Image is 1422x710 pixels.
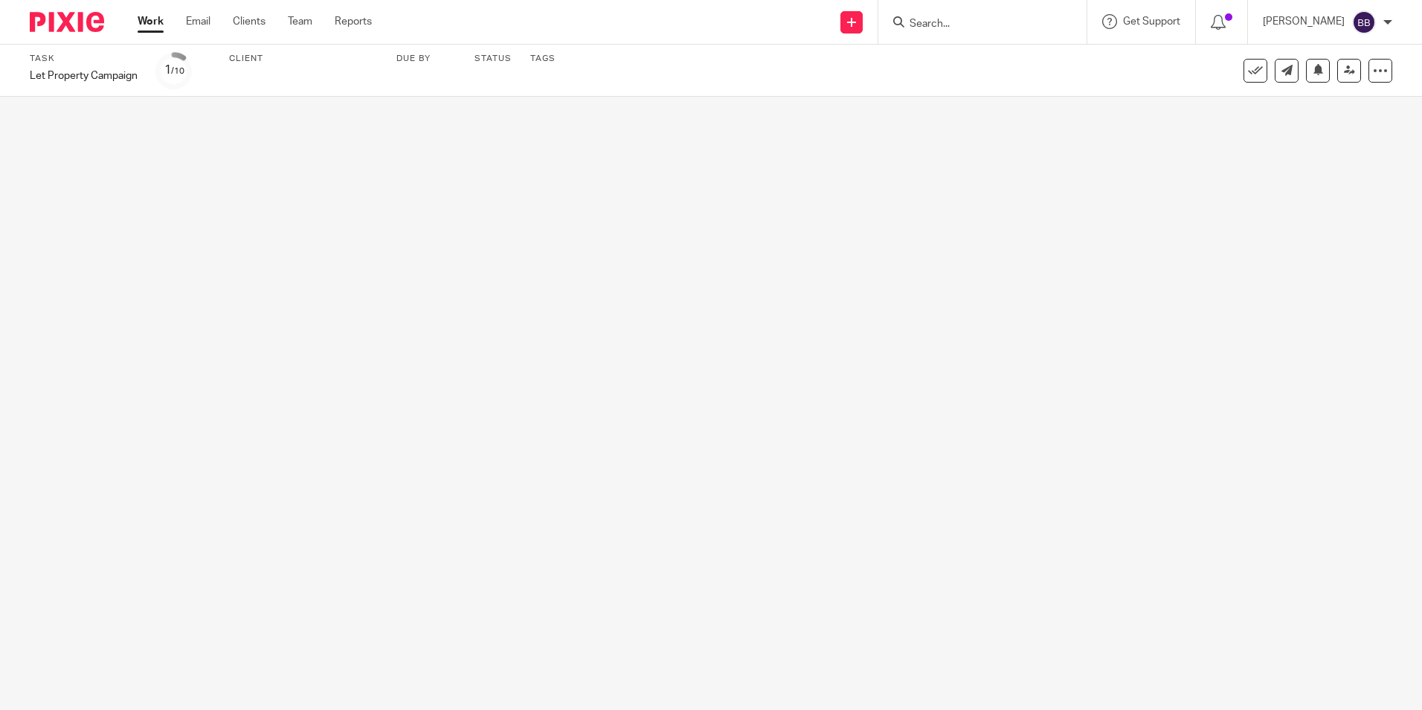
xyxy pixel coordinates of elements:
span: Get Support [1123,16,1180,27]
label: Tags [530,53,556,65]
small: /10 [171,67,184,75]
label: Due by [396,53,456,65]
p: [PERSON_NAME] [1263,14,1345,29]
a: Team [288,14,312,29]
img: svg%3E [1352,10,1376,34]
label: Status [474,53,512,65]
a: Clients [233,14,266,29]
a: Reports [335,14,372,29]
label: Task [30,53,138,65]
input: Search [908,18,1042,31]
img: Pixie [30,12,104,32]
label: Client [229,53,378,65]
div: 1 [164,62,184,79]
a: Email [186,14,210,29]
div: Let Property Campaign [30,68,138,83]
a: Work [138,14,164,29]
